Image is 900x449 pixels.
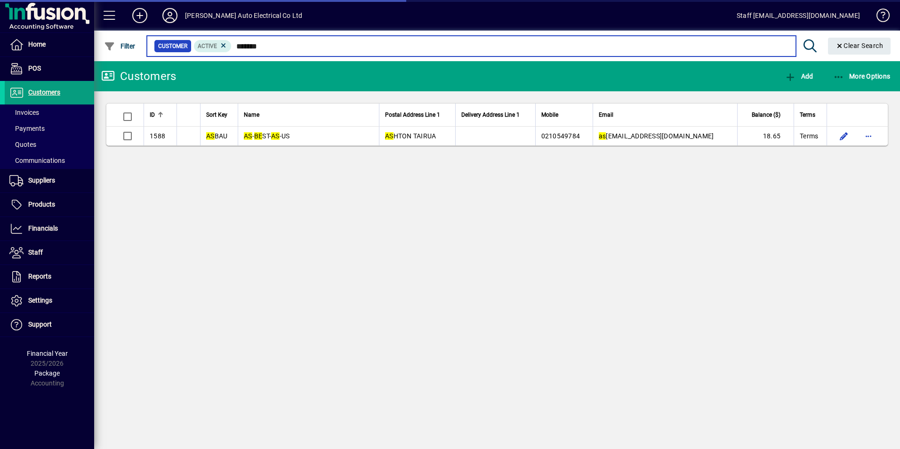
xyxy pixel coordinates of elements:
[743,110,789,120] div: Balance ($)
[206,132,227,140] span: BAU
[5,313,94,337] a: Support
[28,64,41,72] span: POS
[5,265,94,289] a: Reports
[5,289,94,313] a: Settings
[9,141,36,148] span: Quotes
[5,193,94,216] a: Products
[28,176,55,184] span: Suppliers
[541,110,587,120] div: Mobile
[737,8,860,23] div: Staff [EMAIL_ADDRESS][DOMAIN_NAME]
[150,110,155,120] span: ID
[28,249,43,256] span: Staff
[5,169,94,192] a: Suppliers
[155,7,185,24] button: Profile
[9,157,65,164] span: Communications
[158,41,187,51] span: Customer
[206,110,227,120] span: Sort Key
[28,88,60,96] span: Customers
[244,132,289,140] span: - ST- -US
[102,38,138,55] button: Filter
[599,132,714,140] span: [EMAIL_ADDRESS][DOMAIN_NAME]
[5,120,94,136] a: Payments
[9,109,39,116] span: Invoices
[28,297,52,304] span: Settings
[198,43,217,49] span: Active
[833,72,891,80] span: More Options
[28,40,46,48] span: Home
[800,131,818,141] span: Terms
[800,110,815,120] span: Terms
[599,132,606,140] em: as
[125,7,155,24] button: Add
[194,40,232,52] mat-chip: Activation Status: Active
[385,132,394,140] em: AS
[28,200,55,208] span: Products
[28,321,52,328] span: Support
[869,2,888,32] a: Knowledge Base
[461,110,520,120] span: Delivery Address Line 1
[782,68,815,85] button: Add
[541,132,580,140] span: 0210549784
[244,132,252,140] em: AS
[752,110,780,120] span: Balance ($)
[28,224,58,232] span: Financials
[831,68,893,85] button: More Options
[737,127,794,145] td: 18.65
[104,42,136,50] span: Filter
[599,110,613,120] span: Email
[27,350,68,357] span: Financial Year
[836,42,884,49] span: Clear Search
[28,273,51,280] span: Reports
[244,110,259,120] span: Name
[244,110,373,120] div: Name
[150,132,165,140] span: 1588
[101,69,176,84] div: Customers
[34,369,60,377] span: Package
[599,110,731,120] div: Email
[5,217,94,241] a: Financials
[5,136,94,152] a: Quotes
[5,104,94,120] a: Invoices
[5,57,94,80] a: POS
[206,132,215,140] em: AS
[836,128,852,144] button: Edit
[185,8,302,23] div: [PERSON_NAME] Auto Electrical Co Ltd
[5,241,94,265] a: Staff
[254,132,263,140] em: BE
[385,110,440,120] span: Postal Address Line 1
[861,128,876,144] button: More options
[785,72,813,80] span: Add
[5,152,94,168] a: Communications
[271,132,280,140] em: AS
[828,38,891,55] button: Clear
[541,110,558,120] span: Mobile
[385,132,436,140] span: HTON TAIRUA
[9,125,45,132] span: Payments
[5,33,94,56] a: Home
[150,110,171,120] div: ID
